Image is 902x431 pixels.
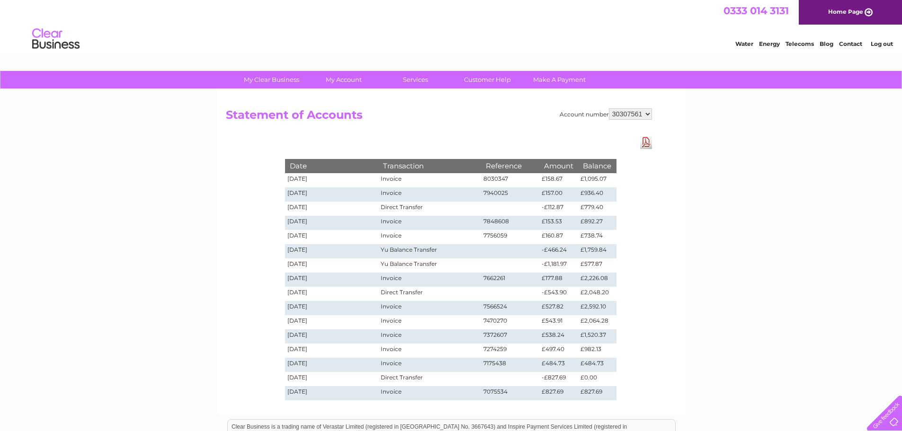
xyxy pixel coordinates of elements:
td: £2,592.10 [578,301,616,315]
div: Account number [560,108,652,120]
td: £0.00 [578,372,616,386]
td: 8030347 [481,173,540,187]
td: -£466.24 [539,244,578,258]
a: Download Pdf [640,135,652,149]
td: £177.88 [539,273,578,287]
td: [DATE] [285,386,379,400]
td: Invoice [378,173,481,187]
td: £158.67 [539,173,578,187]
a: 0333 014 3131 [723,5,789,17]
td: [DATE] [285,287,379,301]
a: Blog [820,40,833,47]
td: £543.91 [539,315,578,329]
td: £892.27 [578,216,616,230]
td: [DATE] [285,230,379,244]
td: £936.40 [578,187,616,202]
td: Invoice [378,216,481,230]
td: £2,226.08 [578,273,616,287]
th: Date [285,159,379,173]
td: [DATE] [285,358,379,372]
th: Balance [578,159,616,173]
td: Invoice [378,301,481,315]
td: 7848608 [481,216,540,230]
td: £1,095.07 [578,173,616,187]
td: £160.87 [539,230,578,244]
td: [DATE] [285,216,379,230]
td: Invoice [378,343,481,358]
td: £484.73 [578,358,616,372]
td: 7756059 [481,230,540,244]
td: -£827.69 [539,372,578,386]
img: logo.png [32,25,80,53]
a: Telecoms [786,40,814,47]
td: 7566524 [481,301,540,315]
td: £827.69 [539,386,578,400]
td: £779.40 [578,202,616,216]
td: £2,048.20 [578,287,616,301]
td: £577.87 [578,258,616,273]
a: Contact [839,40,862,47]
td: Direct Transfer [378,372,481,386]
td: [DATE] [285,187,379,202]
td: £157.00 [539,187,578,202]
a: Customer Help [448,71,527,88]
td: [DATE] [285,273,379,287]
td: Invoice [378,187,481,202]
td: [DATE] [285,244,379,258]
td: £497.40 [539,343,578,358]
td: 7075534 [481,386,540,400]
td: [DATE] [285,329,379,343]
a: My Account [304,71,383,88]
td: [DATE] [285,343,379,358]
td: Yu Balance Transfer [378,258,481,273]
td: £738.74 [578,230,616,244]
td: £2,064.28 [578,315,616,329]
td: [DATE] [285,301,379,315]
a: Energy [759,40,780,47]
td: £827.69 [578,386,616,400]
td: Direct Transfer [378,287,481,301]
a: My Clear Business [232,71,311,88]
td: £527.82 [539,301,578,315]
a: Make A Payment [520,71,598,88]
td: £982.13 [578,343,616,358]
td: 7662261 [481,273,540,287]
th: Transaction [378,159,481,173]
div: Clear Business is a trading name of Verastar Limited (registered in [GEOGRAPHIC_DATA] No. 3667643... [228,5,675,46]
td: Invoice [378,358,481,372]
td: Invoice [378,315,481,329]
th: Amount [539,159,578,173]
td: -£112.87 [539,202,578,216]
a: Water [735,40,753,47]
td: Invoice [378,329,481,343]
td: £1,759.84 [578,244,616,258]
td: Direct Transfer [378,202,481,216]
td: 7175438 [481,358,540,372]
td: Invoice [378,273,481,287]
td: 7274259 [481,343,540,358]
h2: Statement of Accounts [226,108,652,126]
td: Invoice [378,386,481,400]
td: -£1,181.97 [539,258,578,273]
td: 7940025 [481,187,540,202]
td: [DATE] [285,258,379,273]
td: 7372607 [481,329,540,343]
td: 7470270 [481,315,540,329]
td: £153.53 [539,216,578,230]
td: [DATE] [285,202,379,216]
td: Invoice [378,230,481,244]
td: £484.73 [539,358,578,372]
td: [DATE] [285,173,379,187]
a: Log out [871,40,893,47]
td: £1,520.37 [578,329,616,343]
td: [DATE] [285,372,379,386]
td: -£543.90 [539,287,578,301]
th: Reference [481,159,540,173]
a: Services [376,71,455,88]
td: £538.24 [539,329,578,343]
td: Yu Balance Transfer [378,244,481,258]
td: [DATE] [285,315,379,329]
